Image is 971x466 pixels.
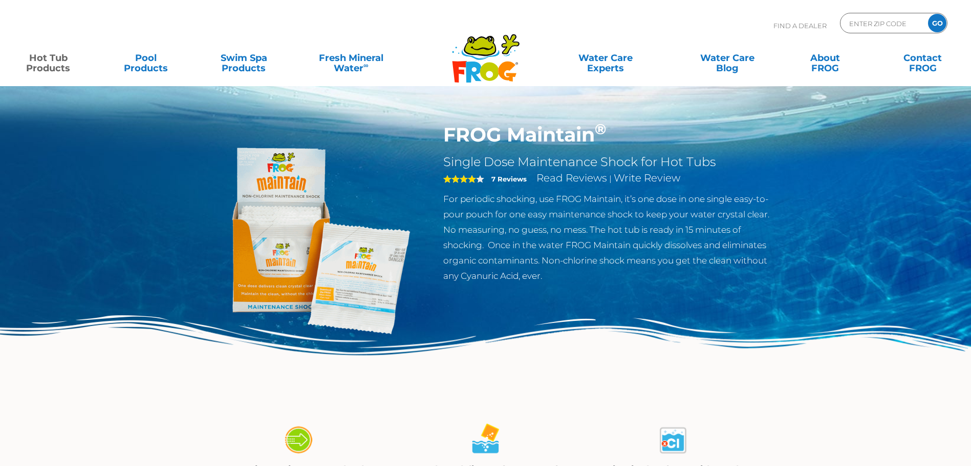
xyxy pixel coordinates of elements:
[655,422,691,458] img: maintain_4-03
[536,172,607,184] a: Read Reviews
[304,48,399,68] a: Fresh MineralWater∞
[544,48,667,68] a: Water CareExperts
[443,191,778,283] p: For periodic shocking, use FROG Maintain, it’s one dose in one single easy-to-pour pouch for one ...
[194,123,428,358] img: Frog_Maintain_Hero-2-v2.png
[595,120,606,138] sup: ®
[443,123,778,147] h1: FROG Maintain
[443,175,476,183] span: 4
[614,172,680,184] a: Write Review
[363,61,369,69] sup: ∞
[773,13,827,38] p: Find A Dealer
[443,154,778,170] h2: Single Dose Maintenance Shock for Hot Tubs
[689,48,765,68] a: Water CareBlog
[467,422,503,458] img: maintain_4-02
[491,175,527,183] strong: 7 Reviews
[446,21,525,83] img: Frog Products Logo
[787,48,863,68] a: AboutFROG
[206,48,282,68] a: Swim SpaProducts
[108,48,184,68] a: PoolProducts
[609,174,612,184] span: |
[928,14,946,32] input: GO
[280,422,316,458] img: maintain_4-01
[10,48,87,68] a: Hot TubProducts
[884,48,961,68] a: ContactFROG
